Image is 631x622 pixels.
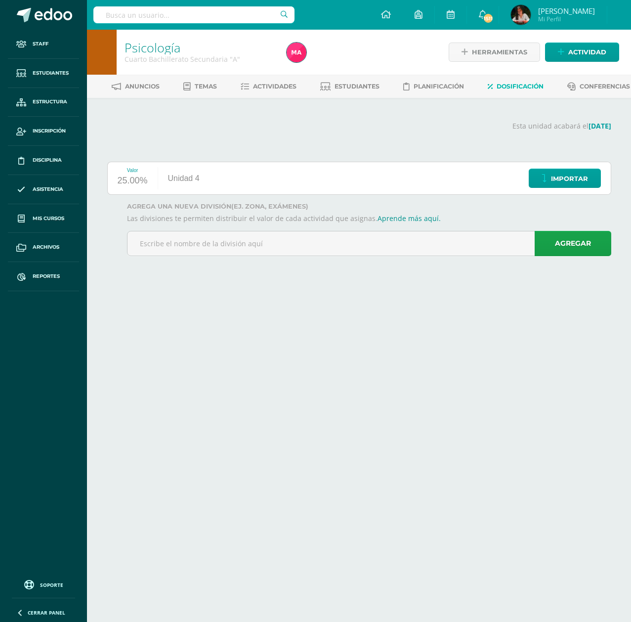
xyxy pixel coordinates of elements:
a: Reportes [8,262,79,291]
span: Dosificación [497,83,544,90]
span: Herramientas [472,43,527,61]
span: Mis cursos [33,215,64,222]
div: Cuarto Bachillerato Secundaria 'A' [125,54,275,64]
a: Aprende más aquí. [378,214,441,223]
a: Mis cursos [8,204,79,233]
a: Psicología [125,39,180,56]
a: Soporte [12,578,75,591]
span: Estudiantes [33,69,69,77]
img: 1768b921bb0131f632fd6560acaf36dd.png [511,5,531,25]
span: Archivos [33,243,59,251]
span: Conferencias [580,83,630,90]
div: 25.00% [118,173,148,189]
a: Archivos [8,233,79,262]
span: Reportes [33,272,60,280]
a: Estudiantes [320,79,379,94]
span: Staff [33,40,48,48]
span: 1511 [483,13,494,24]
span: Inscripción [33,127,66,135]
a: Estudiantes [8,59,79,88]
span: Estudiantes [335,83,379,90]
a: Asistencia [8,175,79,204]
span: [PERSON_NAME] [538,6,595,16]
a: Anuncios [112,79,160,94]
a: Inscripción [8,117,79,146]
label: Agrega una nueva división [127,203,611,210]
a: Planificación [403,79,464,94]
span: Temas [195,83,217,90]
span: Soporte [40,581,63,588]
a: Importar [529,169,601,188]
span: Actividades [253,83,296,90]
span: Cerrar panel [28,609,65,616]
a: Herramientas [449,43,540,62]
a: Temas [183,79,217,94]
input: Busca un usuario... [93,6,294,23]
a: Agregar [535,231,611,256]
span: Importar [551,170,588,188]
input: Escribe el nombre de la división aquí [127,231,611,256]
p: Las divisiones te permiten distribuir el valor de cada actividad que asignas. [127,214,611,223]
div: Valor [118,168,148,173]
strong: (ej. Zona, Exámenes) [231,203,308,210]
span: Mi Perfil [538,15,595,23]
p: Esta unidad acabará el [279,122,611,131]
span: Planificación [414,83,464,90]
span: Anuncios [125,83,160,90]
img: e1424e2d79dd695755660daaca2de6f7.png [287,43,306,62]
a: Disciplina [8,146,79,175]
a: Actividades [241,79,296,94]
span: Asistencia [33,185,63,193]
h1: Psicología [125,41,275,54]
a: Dosificación [488,79,544,94]
a: Conferencias [567,79,630,94]
span: Disciplina [33,156,62,164]
a: Staff [8,30,79,59]
strong: [DATE] [589,121,611,131]
span: Estructura [33,98,67,106]
a: Estructura [8,88,79,117]
a: Actividad [545,43,619,62]
div: Unidad 4 [158,162,210,194]
span: Actividad [568,43,606,61]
